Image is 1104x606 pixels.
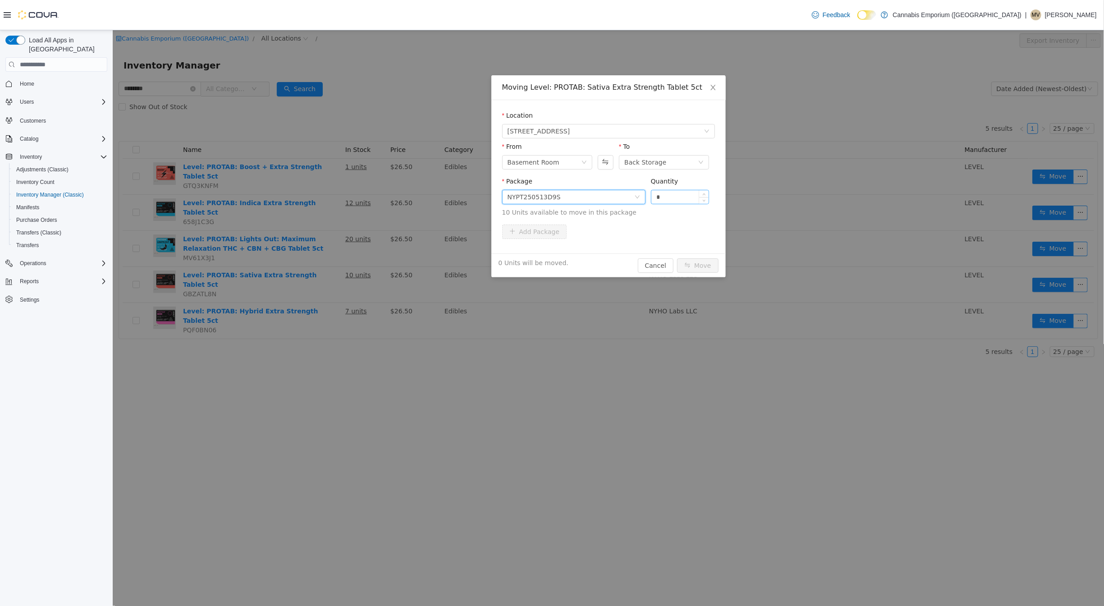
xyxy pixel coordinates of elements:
[16,242,39,249] span: Transfers
[597,54,604,61] i: icon: close
[13,202,107,213] span: Manifests
[13,189,107,200] span: Inventory Manager (Classic)
[13,177,107,188] span: Inventory Count
[16,229,61,236] span: Transfers (Classic)
[13,189,87,200] a: Inventory Manager (Classic)
[16,204,39,211] span: Manifests
[13,177,58,188] a: Inventory Count
[20,153,42,161] span: Inventory
[389,147,420,155] label: Package
[25,36,107,54] span: Load All Apps in [GEOGRAPHIC_DATA]
[2,77,111,90] button: Home
[389,82,421,89] label: Location
[16,258,50,269] button: Operations
[823,10,850,19] span: Feedback
[13,227,107,238] span: Transfers (Classic)
[395,160,448,174] div: NYPT250513D9S
[586,129,591,136] i: icon: down
[389,178,602,187] span: 10 Units available to move in this package
[13,240,107,251] span: Transfers
[469,129,474,136] i: icon: down
[2,293,111,306] button: Settings
[485,125,501,139] button: Swap
[16,78,38,89] a: Home
[16,115,50,126] a: Customers
[808,6,854,24] a: Feedback
[389,113,409,120] label: From
[1031,9,1041,20] div: Michael Valentin
[389,194,454,209] button: icon: plusAdd Package
[893,9,1022,20] p: Cannabis Emporium ([GEOGRAPHIC_DATA])
[2,257,111,270] button: Operations
[20,296,39,303] span: Settings
[20,98,34,106] span: Users
[2,151,111,163] button: Inventory
[16,151,107,162] span: Inventory
[16,96,107,107] span: Users
[2,96,111,108] button: Users
[16,276,42,287] button: Reports
[13,215,107,225] span: Purchase Orders
[20,135,38,142] span: Catalog
[16,78,107,89] span: Home
[16,179,55,186] span: Inventory Count
[20,117,46,124] span: Customers
[564,228,606,243] button: icon: swapMove
[16,166,69,173] span: Adjustments (Classic)
[16,191,84,198] span: Inventory Manager (Classic)
[13,164,72,175] a: Adjustments (Classic)
[506,113,517,120] label: To
[16,294,43,305] a: Settings
[18,10,59,19] img: Cova
[512,125,554,139] div: Back Storage
[588,45,613,70] button: Close
[591,98,597,105] i: icon: down
[539,160,596,174] input: Quantity
[389,52,602,62] div: Moving Level: PROTAB: Sativa Extra Strength Tablet 5ct
[13,215,61,225] a: Purchase Orders
[1025,9,1027,20] p: |
[20,278,39,285] span: Reports
[16,258,107,269] span: Operations
[586,167,596,174] span: Decrease Value
[13,202,43,213] a: Manifests
[9,188,111,201] button: Inventory Manager (Classic)
[2,275,111,288] button: Reports
[395,94,458,108] span: 2460 Williamsbridge Rd
[538,147,566,155] label: Quantity
[20,260,46,267] span: Operations
[522,164,527,170] i: icon: down
[2,114,111,127] button: Customers
[9,163,111,176] button: Adjustments (Classic)
[13,240,42,251] a: Transfers
[2,133,111,145] button: Catalog
[857,10,876,20] input: Dark Mode
[1045,9,1097,20] p: [PERSON_NAME]
[16,96,37,107] button: Users
[13,164,107,175] span: Adjustments (Classic)
[13,227,65,238] a: Transfers (Classic)
[5,73,107,330] nav: Complex example
[16,276,107,287] span: Reports
[590,169,593,172] i: icon: down
[9,239,111,252] button: Transfers
[395,125,447,139] div: Basement Room
[16,294,107,305] span: Settings
[525,228,561,243] button: Cancel
[16,133,107,144] span: Catalog
[586,160,596,167] span: Increase Value
[1032,9,1040,20] span: MV
[16,133,42,144] button: Catalog
[386,228,456,238] span: 0 Units will be moved.
[20,80,34,87] span: Home
[9,214,111,226] button: Purchase Orders
[590,162,593,165] i: icon: up
[16,115,107,126] span: Customers
[9,201,111,214] button: Manifests
[9,176,111,188] button: Inventory Count
[16,216,57,224] span: Purchase Orders
[16,151,46,162] button: Inventory
[9,226,111,239] button: Transfers (Classic)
